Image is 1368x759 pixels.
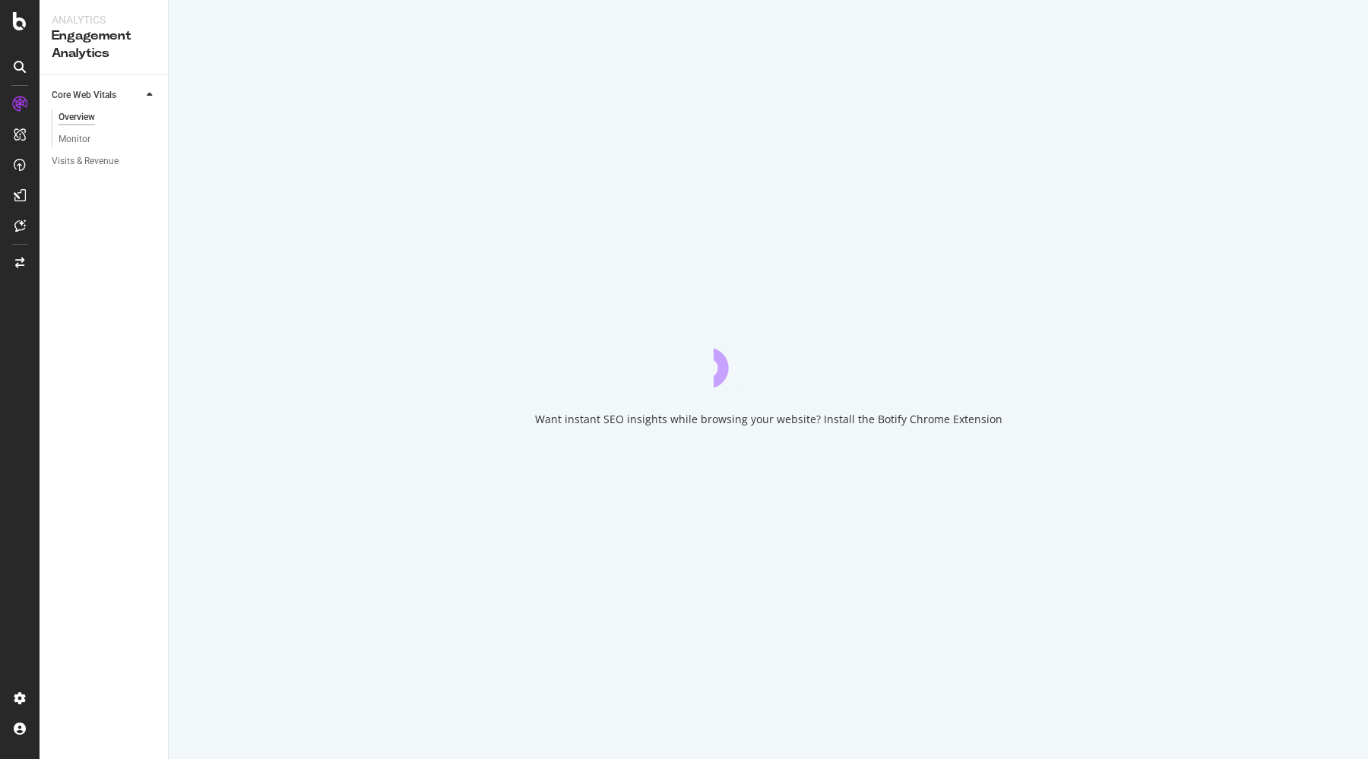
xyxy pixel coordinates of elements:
[59,109,157,125] a: Overview
[52,12,156,27] div: Analytics
[714,333,823,387] div: animation
[52,153,119,169] div: Visits & Revenue
[52,87,142,103] a: Core Web Vitals
[59,109,95,125] div: Overview
[59,131,90,147] div: Monitor
[52,153,157,169] a: Visits & Revenue
[535,412,1002,427] div: Want instant SEO insights while browsing your website? Install the Botify Chrome Extension
[52,27,156,62] div: Engagement Analytics
[52,87,116,103] div: Core Web Vitals
[59,131,157,147] a: Monitor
